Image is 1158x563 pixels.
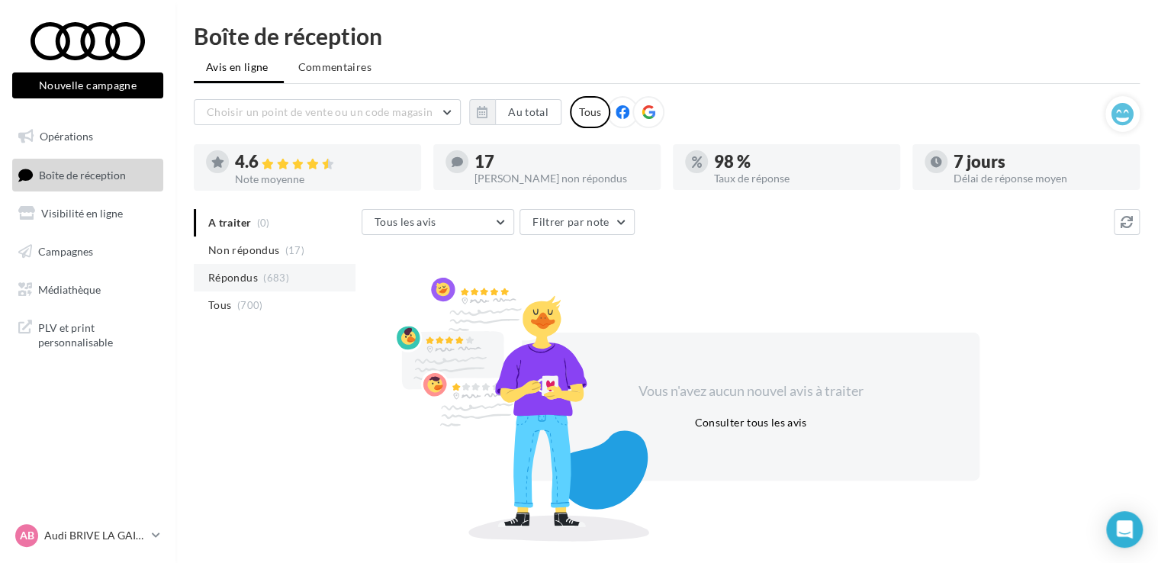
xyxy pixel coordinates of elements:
[714,153,888,170] div: 98 %
[298,60,372,73] span: Commentaires
[9,274,166,306] a: Médiathèque
[12,521,163,550] a: AB Audi BRIVE LA GAILLARDE
[38,245,93,258] span: Campagnes
[12,72,163,98] button: Nouvelle campagne
[954,173,1127,184] div: Délai de réponse moyen
[474,173,648,184] div: [PERSON_NAME] non répondus
[235,174,409,185] div: Note moyenne
[20,528,34,543] span: AB
[954,153,1127,170] div: 7 jours
[41,207,123,220] span: Visibilité en ligne
[237,299,263,311] span: (700)
[208,243,279,258] span: Non répondus
[570,96,610,128] div: Tous
[194,99,461,125] button: Choisir un point de vente ou un code magasin
[9,121,166,153] a: Opérations
[1106,511,1143,548] div: Open Intercom Messenger
[9,198,166,230] a: Visibilité en ligne
[362,209,514,235] button: Tous les avis
[9,311,166,356] a: PLV et print personnalisable
[285,244,304,256] span: (17)
[9,159,166,191] a: Boîte de réception
[38,317,157,350] span: PLV et print personnalisable
[375,215,436,228] span: Tous les avis
[208,270,258,285] span: Répondus
[208,298,231,313] span: Tous
[263,272,289,284] span: (683)
[688,413,812,432] button: Consulter tous les avis
[495,99,561,125] button: Au total
[207,105,433,118] span: Choisir un point de vente ou un code magasin
[39,168,126,181] span: Boîte de réception
[714,173,888,184] div: Taux de réponse
[619,381,882,401] div: Vous n'avez aucun nouvel avis à traiter
[194,24,1140,47] div: Boîte de réception
[519,209,635,235] button: Filtrer par note
[9,236,166,268] a: Campagnes
[235,153,409,171] div: 4.6
[38,282,101,295] span: Médiathèque
[44,528,146,543] p: Audi BRIVE LA GAILLARDE
[469,99,561,125] button: Au total
[474,153,648,170] div: 17
[40,130,93,143] span: Opérations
